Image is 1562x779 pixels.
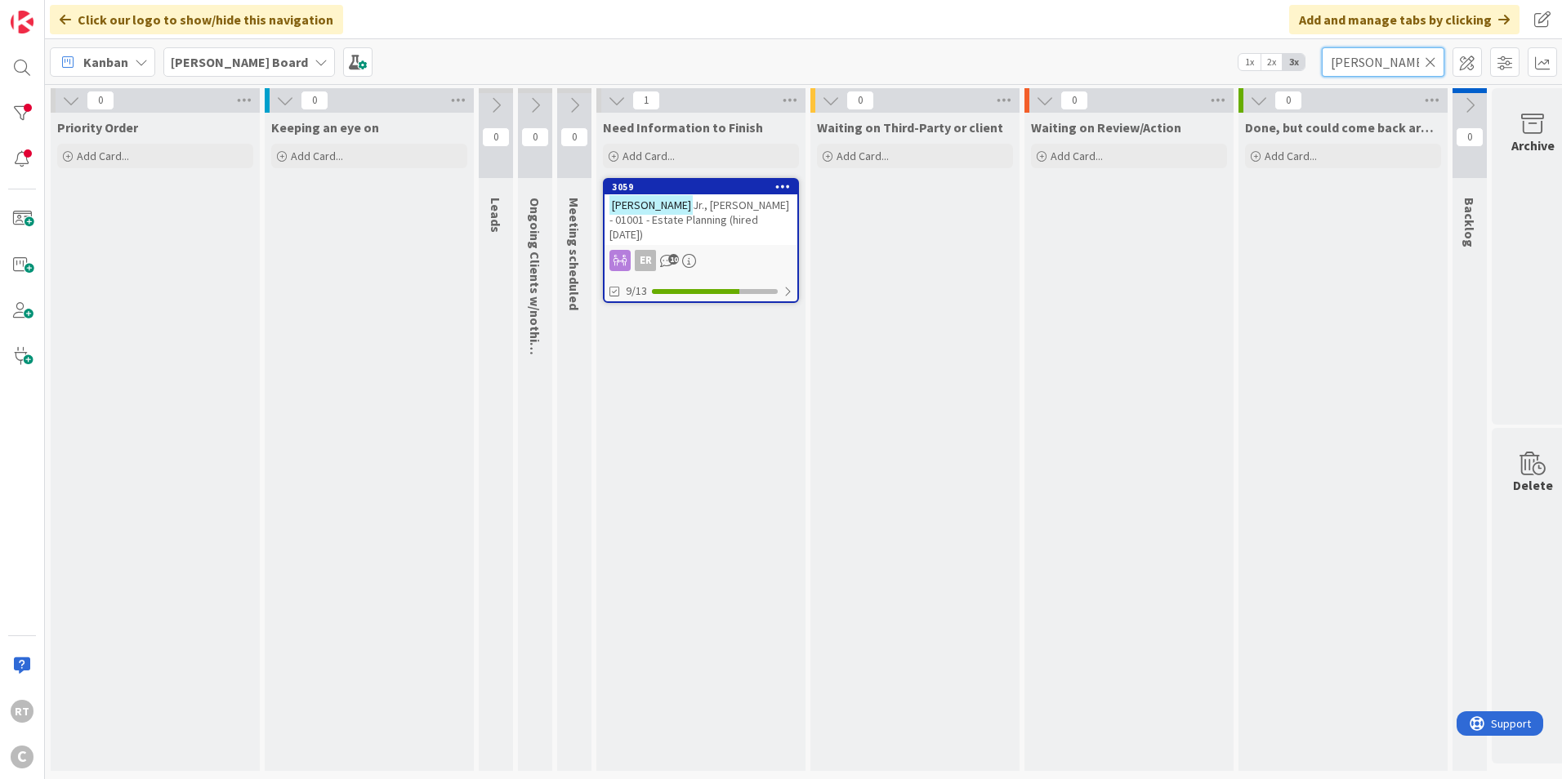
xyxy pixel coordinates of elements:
div: Add and manage tabs by clicking [1289,5,1520,34]
span: 0 [482,127,510,147]
div: ER [635,250,656,271]
span: 0 [301,91,328,110]
span: Priority Order [57,119,138,136]
a: 3059[PERSON_NAME]Jr., [PERSON_NAME] - 01001 - Estate Planning (hired [DATE])ER9/13 [603,178,799,303]
span: 0 [1060,91,1088,110]
b: [PERSON_NAME] Board [171,54,308,70]
span: Waiting on Third-Party or client [817,119,1003,136]
span: Add Card... [1265,149,1317,163]
span: 0 [1456,127,1484,147]
span: Waiting on Review/Action [1031,119,1181,136]
span: Kanban [83,52,128,72]
span: Add Card... [837,149,889,163]
div: 3059 [612,181,797,193]
span: Add Card... [623,149,675,163]
span: Meeting scheduled [566,198,582,310]
span: 1x [1238,54,1261,70]
span: 2x [1261,54,1283,70]
span: Leads [488,198,504,233]
span: Jr., [PERSON_NAME] - 01001 - Estate Planning (hired [DATE]) [609,198,789,242]
div: Archive [1511,136,1555,155]
span: Keeping an eye on [271,119,379,136]
mark: [PERSON_NAME] [609,195,693,214]
img: Visit kanbanzone.com [11,11,33,33]
input: Quick Filter... [1322,47,1444,77]
div: RT [11,700,33,723]
div: Click our logo to show/hide this navigation [50,5,343,34]
span: Ongoing Clients w/nothing ATM [527,198,543,385]
div: 3059 [605,180,797,194]
div: ER [605,250,797,271]
span: Add Card... [291,149,343,163]
span: 1 [632,91,660,110]
span: Done, but could come back around [1245,119,1441,136]
span: 3x [1283,54,1305,70]
div: 3059[PERSON_NAME]Jr., [PERSON_NAME] - 01001 - Estate Planning (hired [DATE]) [605,180,797,245]
span: 0 [560,127,588,147]
span: 9/13 [626,283,647,300]
span: 0 [521,127,549,147]
span: Backlog [1462,198,1478,247]
span: Need Information to Finish [603,119,763,136]
div: C [11,746,33,768]
div: Delete [1513,475,1553,495]
span: 10 [668,254,679,265]
span: 0 [846,91,874,110]
span: Add Card... [1051,149,1103,163]
span: Add Card... [77,149,129,163]
span: Support [34,2,74,22]
span: 0 [87,91,114,110]
span: 0 [1274,91,1302,110]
